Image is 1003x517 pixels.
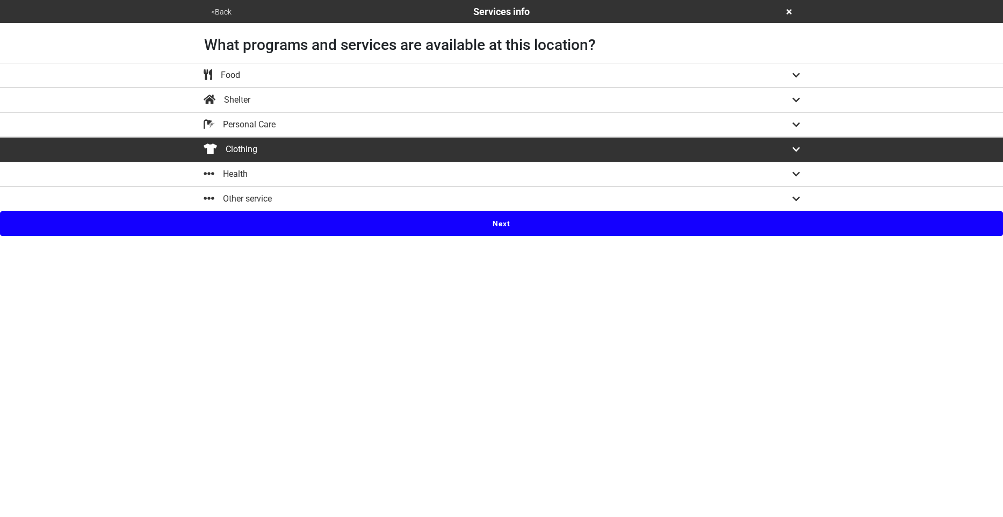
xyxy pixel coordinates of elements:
button: <Back [208,6,235,18]
div: Health [204,168,248,181]
div: Shelter [204,94,251,106]
div: Food [204,69,240,82]
div: Other service [204,192,272,205]
h1: What programs and services are available at this location? [204,36,799,54]
span: Services info [473,6,530,17]
div: Clothing [204,143,257,156]
div: Personal Care [204,118,276,131]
